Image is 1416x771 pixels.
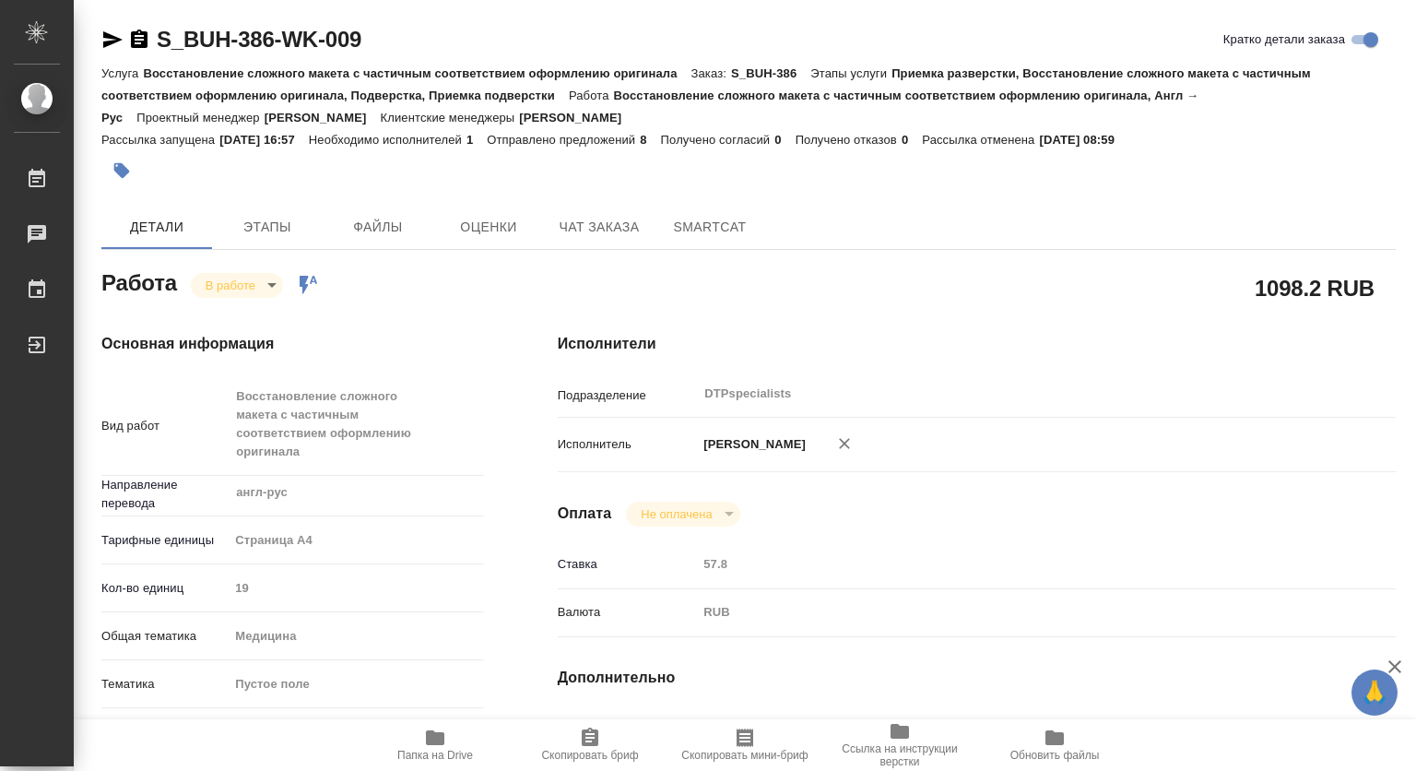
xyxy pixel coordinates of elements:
button: Ссылка на инструкции верстки [822,719,977,771]
p: Восстановление сложного макета с частичным соответствием оформлению оригинала, Англ → Рус [101,89,1198,125]
span: Скопировать бриф [541,749,638,762]
p: Общая тематика [101,627,229,646]
span: SmartCat [666,216,754,239]
p: Тематика [101,675,229,694]
span: Папка на Drive [397,749,473,762]
p: Вид работ [101,417,229,435]
input: Пустое поле [229,575,483,601]
p: Валюта [558,603,698,622]
p: Исполнитель [558,435,698,454]
button: Не оплачена [635,506,717,522]
h4: Исполнители [558,333,1396,355]
p: [PERSON_NAME] [519,111,635,125]
button: Скопировать бриф [513,719,667,771]
p: 0 [774,133,795,147]
p: Клиентские менеджеры [381,111,520,125]
button: 🙏 [1351,670,1398,716]
span: Чат заказа [555,216,643,239]
h4: Оплата [558,503,612,525]
button: Удалить исполнителя [824,423,865,464]
p: [PERSON_NAME] [697,435,806,454]
input: Пустое поле [697,551,1326,577]
button: Обновить файлы [977,719,1132,771]
p: [DATE] 16:57 [219,133,309,147]
h4: Основная информация [101,333,484,355]
div: Пустое поле [229,669,483,700]
span: 🙏 [1359,673,1390,712]
p: Необходимо исполнителей [309,133,466,147]
div: Медицина [229,621,483,652]
div: В работе [626,502,739,527]
p: Рассылка запущена [101,133,219,147]
p: Последнее изменение [558,718,698,736]
button: В работе [200,278,261,293]
button: Папка на Drive [358,719,513,771]
span: Этапы [223,216,312,239]
div: Страница А4 [229,525,483,556]
p: 1 [466,133,487,147]
p: Этапы услуги [810,66,891,80]
div: RUB [697,597,1326,628]
p: 0 [902,133,922,147]
h2: 1098.2 RUB [1255,272,1375,303]
p: Направление перевода [101,476,229,513]
p: Подразделение [558,386,698,405]
p: [DATE] 08:59 [1039,133,1128,147]
p: Кол-во единиц [101,579,229,598]
button: Скопировать мини-бриф [667,719,822,771]
p: Проектный менеджер [136,111,264,125]
span: Обновить файлы [1010,749,1100,762]
div: Пустое поле [235,675,461,694]
p: Рассылка отменена [922,133,1039,147]
span: Скопировать мини-бриф [681,749,808,762]
p: Заказ: [691,66,731,80]
span: Файлы [334,216,422,239]
span: Детали [112,216,201,239]
button: Скопировать ссылку [128,29,150,51]
p: Получено согласий [661,133,775,147]
p: S_BUH-386 [731,66,810,80]
p: Тарифные единицы [101,531,229,550]
h2: Работа [101,265,177,298]
button: Добавить тэг [101,150,142,191]
h4: Дополнительно [558,667,1396,689]
p: [PERSON_NAME] [265,111,381,125]
p: Ставка [558,555,698,574]
div: В работе [191,273,283,298]
input: Пустое поле [697,713,1326,740]
p: Восстановление сложного макета с частичным соответствием оформлению оригинала [143,66,690,80]
span: Оценки [444,216,533,239]
p: Работа [569,89,614,102]
p: 8 [640,133,660,147]
span: Ссылка на инструкции верстки [833,742,966,768]
p: Отправлено предложений [487,133,640,147]
a: S_BUH-386-WK-009 [157,27,361,52]
p: Услуга [101,66,143,80]
span: Кратко детали заказа [1223,30,1345,49]
button: Скопировать ссылку для ЯМессенджера [101,29,124,51]
p: Получено отказов [796,133,902,147]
